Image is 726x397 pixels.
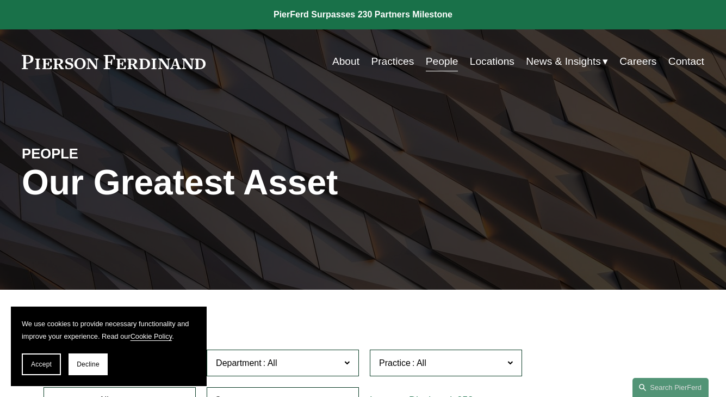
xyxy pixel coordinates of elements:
a: About [332,51,359,72]
a: Contact [668,51,704,72]
span: Department [216,358,262,368]
span: Practice [379,358,411,368]
span: News & Insights [526,52,601,71]
h4: PEOPLE [22,145,193,163]
section: Cookie banner [11,307,207,386]
a: Locations [470,51,514,72]
a: Search this site [632,378,709,397]
span: Accept [31,361,52,368]
a: Careers [619,51,656,72]
a: People [426,51,458,72]
span: Decline [77,361,100,368]
a: Practices [371,51,414,72]
a: folder dropdown [526,51,608,72]
button: Decline [69,353,108,375]
h1: Our Greatest Asset [22,163,477,203]
a: Cookie Policy [131,332,172,340]
button: Accept [22,353,61,375]
p: We use cookies to provide necessary functionality and improve your experience. Read our . [22,317,196,343]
